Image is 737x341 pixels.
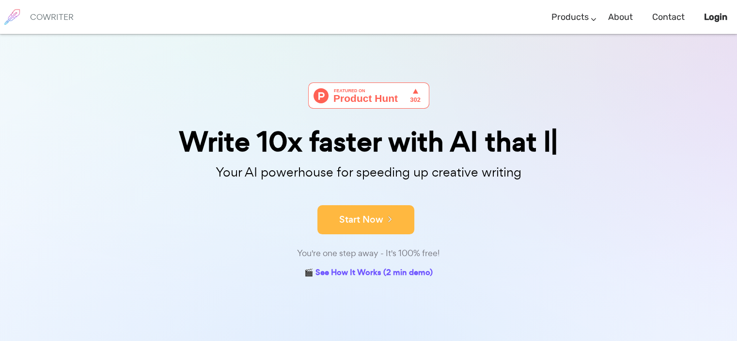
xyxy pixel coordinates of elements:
a: About [608,3,633,32]
a: 🎬 See How It Works (2 min demo) [304,266,433,281]
a: Products [551,3,589,32]
a: Contact [652,3,685,32]
button: Start Now [317,205,414,234]
b: Login [704,12,727,22]
div: Write 10x faster with AI that l [126,128,611,156]
div: You're one step away - It's 100% free! [126,246,611,260]
h6: COWRITER [30,13,74,21]
p: Your AI powerhouse for speeding up creative writing [126,162,611,183]
a: Login [704,3,727,32]
img: Cowriter - Your AI buddy for speeding up creative writing | Product Hunt [308,82,429,109]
